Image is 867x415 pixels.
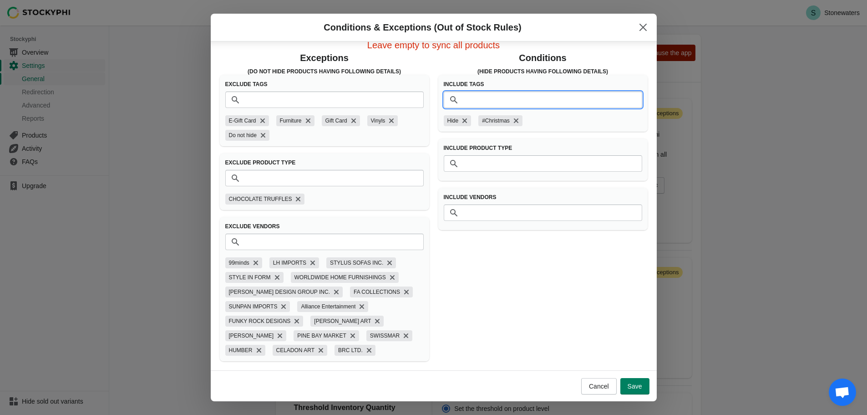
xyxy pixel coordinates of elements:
[444,144,642,152] h3: Include Product Type
[444,81,642,88] h3: Include Tags
[348,331,357,340] button: Remove PINE BAY MARKET
[316,346,325,355] button: Remove CELADON ART
[512,116,521,125] button: Remove #Christmas
[401,331,411,340] button: Remove SWISSMAR
[300,53,349,63] span: Exceptions
[402,287,411,297] button: Remove FA COLLECTIONS
[279,302,288,311] button: Remove SUNPAN IMPORTS
[829,379,856,406] a: Open chat
[276,345,314,356] span: CELADON ART
[388,273,397,282] button: Remove WORLDWIDE HOME FURNISHINGS
[259,131,268,140] button: Remove Do not hide
[225,159,424,166] h3: Exclude Product Type
[357,302,366,311] button: Remove Alliance Entertainment
[354,287,400,297] span: FA COLLECTIONS
[370,330,400,341] span: SWISSMAR
[294,195,303,204] button: Remove CHOCOLATE TRUFFLES
[220,68,429,75] h3: (Do Not Hide products having following details)
[229,316,291,327] span: FUNKY ROCK DESIGNS
[519,53,566,63] span: Conditions
[258,116,267,125] button: Remove E-Gift Card
[280,115,302,126] span: Furniture
[297,330,346,341] span: PINE BAY MARKET
[229,301,278,312] span: SUNPAN IMPORTS
[444,194,642,201] h3: Include Vendors
[229,272,271,283] span: STYLE IN FORM
[447,115,459,126] span: Hide
[387,116,396,125] button: Remove Vinyls
[229,115,256,126] span: E-Gift Card
[301,301,355,312] span: Alliance Entertainment
[371,115,385,126] span: Vinyls
[229,287,330,297] span: GUS DESIGN GROUP INC.
[460,116,469,125] button: Remove Hide
[229,194,292,205] span: CHOCOLATE TRUFFLES
[367,40,500,50] span: Leave empty to sync all products
[635,19,651,36] button: Close
[332,287,341,297] button: Remove GUS DESIGN GROUP INC.
[385,258,394,267] button: Remove STYLUS SOFAS INC.
[589,383,609,390] span: Cancel
[251,258,260,267] button: Remove 99minds
[294,272,386,283] span: WORLDWIDE HOME FURNISHINGS
[229,257,249,268] span: 99minds
[324,22,521,32] span: Conditions & Exceptions (Out of Stock Rules)
[292,317,301,326] button: Remove FUNKY ROCK DESIGNS
[229,130,257,141] span: Do not hide
[482,115,510,126] span: #Christmas
[620,378,649,395] button: Save
[225,223,424,230] h3: Exclude Vendors
[229,345,253,356] span: HUMBER
[365,346,374,355] button: Remove BRC LTD.
[338,345,363,356] span: BRC LTD.
[628,383,642,390] span: Save
[581,378,617,395] button: Cancel
[273,257,306,268] span: LH IMPORTS
[330,257,383,268] span: STYLUS SOFAS INC.
[254,346,264,355] button: Remove HUMBER
[438,68,648,75] h3: (Hide products having following details)
[314,316,371,327] span: KARI LEHR ART
[325,115,347,126] span: Gift Card
[225,81,424,88] h3: Exclude Tags
[275,331,284,340] button: Remove BRUNELLI
[373,317,382,326] button: Remove KARI LEHR ART
[349,116,358,125] button: Remove Gift Card
[308,258,317,267] button: Remove LH IMPORTS
[304,116,313,125] button: Remove Furniture
[229,330,274,341] span: BRUNELLI
[273,273,282,282] button: Remove STYLE IN FORM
